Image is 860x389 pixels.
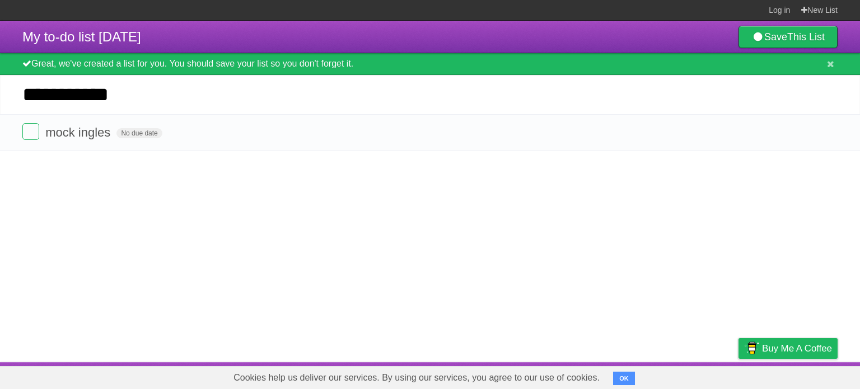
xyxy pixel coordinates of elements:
label: Done [22,123,39,140]
a: Developers [627,365,672,386]
span: Buy me a coffee [762,339,832,358]
span: My to-do list [DATE] [22,29,141,44]
button: OK [613,372,635,385]
a: Buy me a coffee [739,338,838,359]
span: mock ingles [45,125,113,139]
a: About [590,365,613,386]
img: Buy me a coffee [744,339,759,358]
span: Cookies help us deliver our services. By using our services, you agree to our use of cookies. [222,367,611,389]
a: Suggest a feature [767,365,838,386]
a: Terms [686,365,711,386]
a: SaveThis List [739,26,838,48]
span: No due date [116,128,162,138]
a: Privacy [724,365,753,386]
b: This List [787,31,825,43]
